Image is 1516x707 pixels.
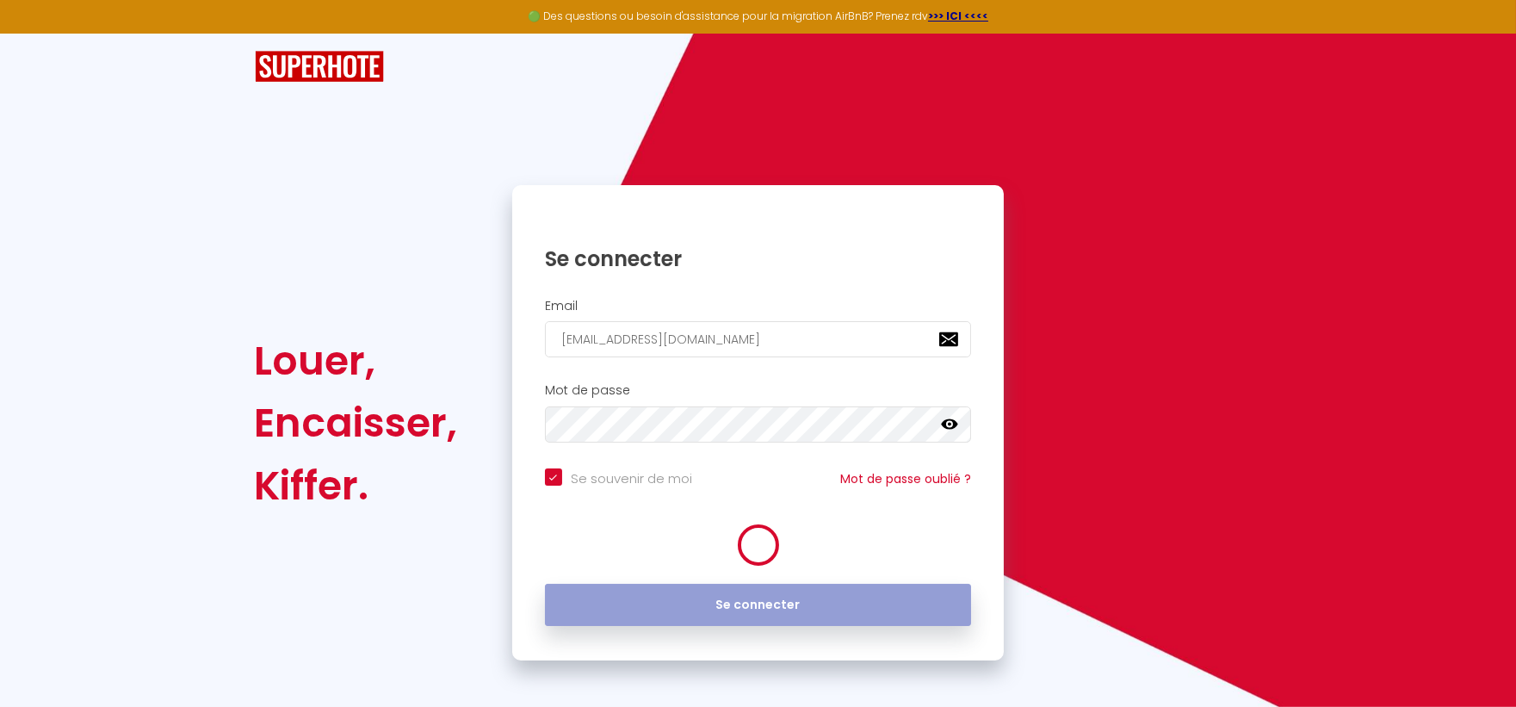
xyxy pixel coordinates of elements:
button: Se connecter [545,584,972,627]
div: Louer, [255,330,458,392]
h2: Mot de passe [545,383,972,398]
a: >>> ICI <<<< [928,9,988,23]
img: SuperHote logo [255,51,384,83]
a: Mot de passe oublié ? [840,470,971,487]
input: Ton Email [545,321,972,357]
h2: Email [545,299,972,313]
div: Encaisser, [255,392,458,454]
h1: Se connecter [545,245,972,272]
div: Kiffer. [255,455,458,517]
